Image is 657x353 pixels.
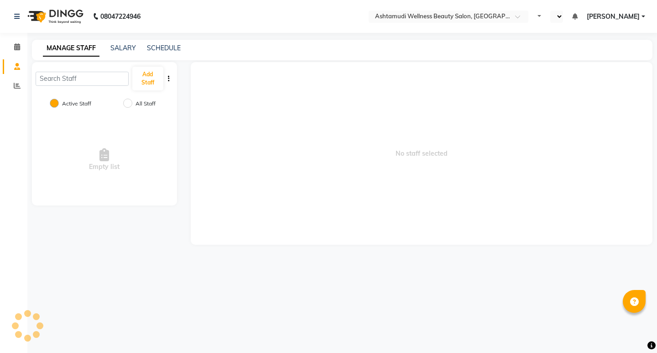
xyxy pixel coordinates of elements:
[43,40,99,57] a: MANAGE STAFF
[136,100,156,108] label: All Staff
[36,72,129,86] input: Search Staff
[191,62,653,245] span: No staff selected
[62,100,91,108] label: Active Staff
[23,4,86,29] img: logo
[110,44,136,52] a: SALARY
[587,12,640,21] span: [PERSON_NAME]
[132,67,163,90] button: Add Staff
[100,4,141,29] b: 08047224946
[147,44,181,52] a: SCHEDULE
[32,114,177,205] div: Empty list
